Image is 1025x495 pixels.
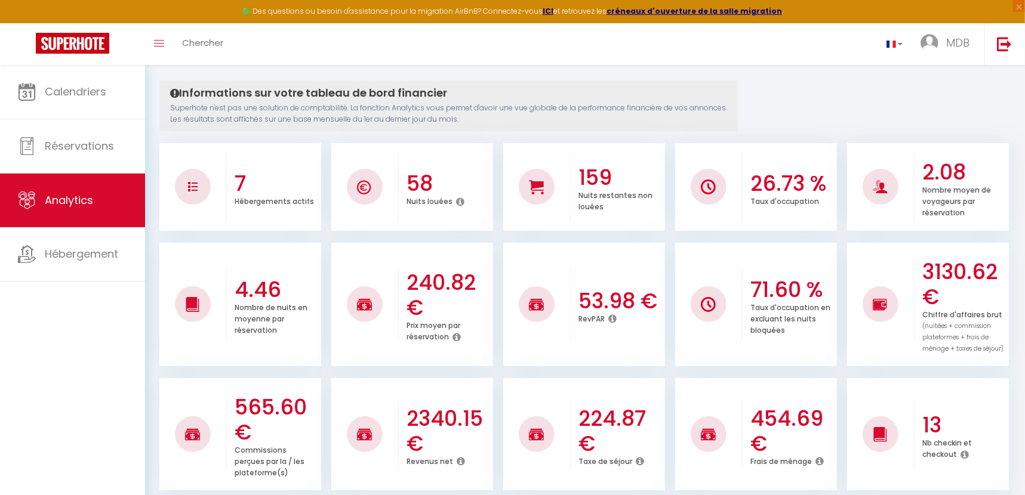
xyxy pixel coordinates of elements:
[543,6,553,16] a: ICI
[45,138,114,153] span: Réservations
[578,406,662,456] h3: 224.87 €
[578,311,605,324] p: RevPAR
[922,307,1004,354] p: Chiffre d'affaires brut
[235,443,304,478] p: Commissions perçues par la / les plateforme(s)
[750,300,830,335] p: Taux d'occupation en excluant les nuits bloquées
[578,188,652,212] p: Nuits restantes non louées
[407,454,453,466] p: Revenus net
[750,194,819,206] p: Taux d'occupation
[922,259,1006,310] h3: 3130.62 €
[235,194,314,206] p: Hébergements actifs
[607,6,782,16] a: créneaux d'ouverture de la salle migration
[922,413,1006,438] h3: 13
[912,23,984,65] a: ... MDB
[45,246,118,261] span: Hébergement
[922,435,972,459] p: Nb checkin et checkout
[922,321,1004,353] span: (nuitées + commission plateformes + frais de ménage + taxes de séjour)
[921,34,938,52] img: ...
[235,395,318,445] h3: 565.60 €
[873,297,888,311] img: NO IMAGE
[235,171,318,196] h3: 7
[750,277,834,302] h3: 71.60 %
[701,297,716,312] img: NO IMAGE
[922,160,1006,185] h3: 2.08
[750,171,834,196] h3: 26.73 %
[10,5,45,41] button: Ouvrir le widget de chat LiveChat
[922,182,991,218] p: Nombre moyen de voyageurs par réservation
[578,454,632,466] p: Taxe de séjour
[407,406,490,456] h3: 2340.15 €
[36,33,109,54] img: Super Booking
[407,270,490,320] h3: 240.82 €
[946,35,969,50] span: MDB
[407,194,453,206] p: Nuits louées
[235,300,307,335] p: Nombre de nuits en moyenne par réservation
[45,84,106,99] span: Calendriers
[997,36,1012,51] img: logout
[750,406,834,456] h3: 454.69 €
[235,277,318,302] h3: 4.46
[170,86,727,100] h4: Informations sur votre tableau de bord financier
[407,171,490,196] h3: 58
[173,23,232,65] a: Chercher
[182,36,223,49] span: Chercher
[188,182,198,191] img: NO IMAGE
[578,165,662,190] h3: 159
[170,103,727,125] p: Superhote n'est pas une solution de comptabilité. La fonction Analytics vous permet d'avoir une v...
[407,318,460,342] p: Prix moyen par réservation
[45,193,93,208] span: Analytics
[578,289,662,314] h3: 53.98 €
[750,454,812,466] p: Frais de ménage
